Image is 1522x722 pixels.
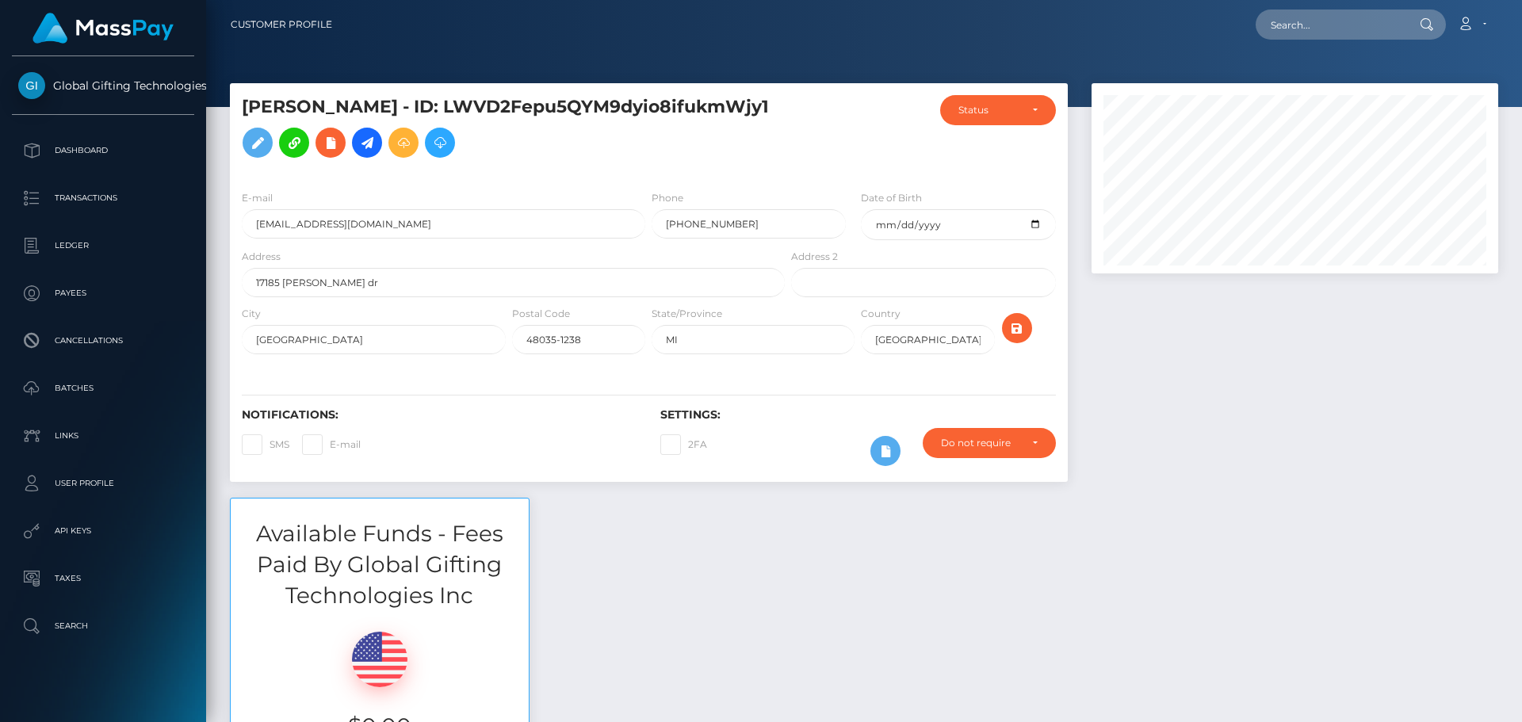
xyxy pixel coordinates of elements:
[242,434,289,455] label: SMS
[941,437,1019,449] div: Do not require
[652,307,722,321] label: State/Province
[861,191,922,205] label: Date of Birth
[12,464,194,503] a: User Profile
[231,518,529,612] h3: Available Funds - Fees Paid By Global Gifting Technologies Inc
[18,186,188,210] p: Transactions
[302,434,361,455] label: E-mail
[1256,10,1405,40] input: Search...
[18,234,188,258] p: Ledger
[12,273,194,313] a: Payees
[660,434,707,455] label: 2FA
[18,519,188,543] p: API Keys
[242,250,281,264] label: Address
[352,128,382,158] a: Initiate Payout
[12,131,194,170] a: Dashboard
[958,104,1019,117] div: Status
[652,191,683,205] label: Phone
[18,329,188,353] p: Cancellations
[231,8,332,41] a: Customer Profile
[18,424,188,448] p: Links
[12,559,194,598] a: Taxes
[242,191,273,205] label: E-mail
[660,408,1055,422] h6: Settings:
[352,632,407,687] img: USD.png
[512,307,570,321] label: Postal Code
[18,72,45,99] img: Global Gifting Technologies Inc
[12,511,194,551] a: API Keys
[861,307,901,321] label: Country
[791,250,838,264] label: Address 2
[940,95,1056,125] button: Status
[18,472,188,495] p: User Profile
[18,614,188,638] p: Search
[18,376,188,400] p: Batches
[12,416,194,456] a: Links
[242,95,776,166] h5: [PERSON_NAME] - ID: LWVD2Fepu5QYM9dyio8ifukmWjy1
[242,408,637,422] h6: Notifications:
[18,567,188,590] p: Taxes
[18,281,188,305] p: Payees
[923,428,1056,458] button: Do not require
[242,307,261,321] label: City
[12,78,194,93] span: Global Gifting Technologies Inc
[12,606,194,646] a: Search
[12,321,194,361] a: Cancellations
[12,369,194,408] a: Batches
[12,178,194,218] a: Transactions
[12,226,194,265] a: Ledger
[18,139,188,162] p: Dashboard
[33,13,174,44] img: MassPay Logo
